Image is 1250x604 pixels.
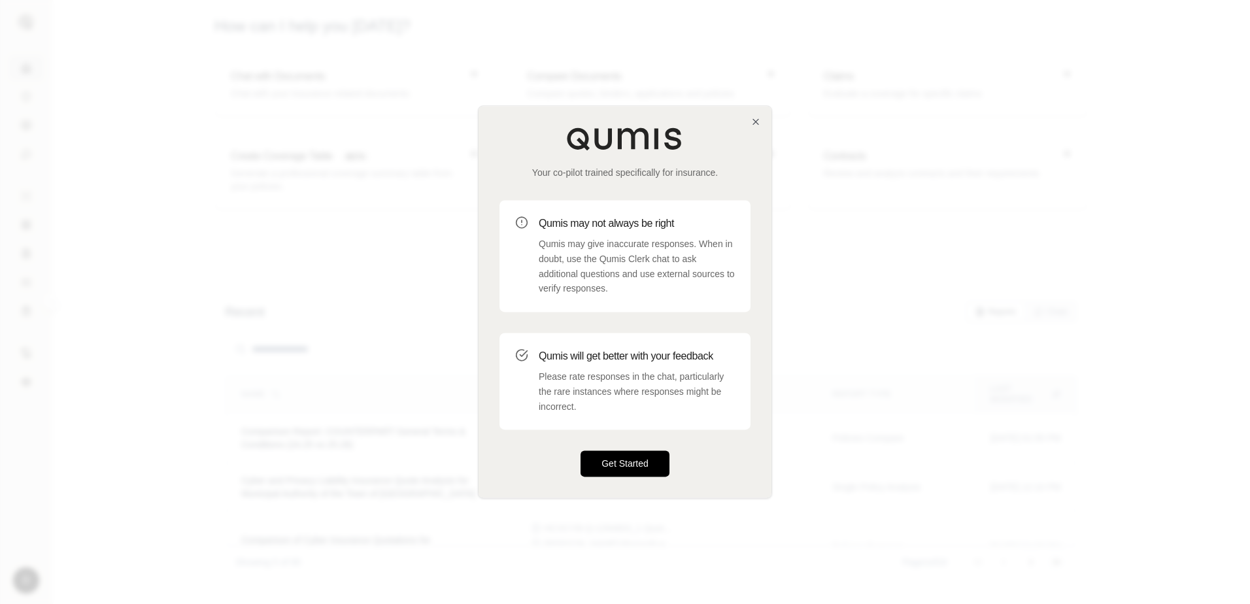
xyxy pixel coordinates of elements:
img: Qumis Logo [566,127,684,150]
p: Qumis may give inaccurate responses. When in doubt, use the Qumis Clerk chat to ask additional qu... [539,237,735,296]
p: Please rate responses in the chat, particularly the rare instances where responses might be incor... [539,369,735,414]
h3: Qumis will get better with your feedback [539,348,735,364]
button: Get Started [581,451,669,477]
p: Your co-pilot trained specifically for insurance. [499,166,751,179]
h3: Qumis may not always be right [539,216,735,231]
